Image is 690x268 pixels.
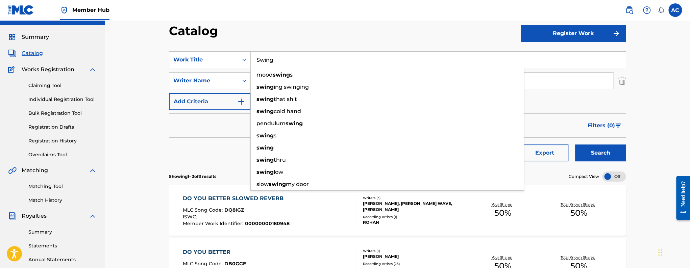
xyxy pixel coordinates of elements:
[89,65,97,74] img: expand
[22,33,49,41] span: Summary
[492,255,514,260] p: Your Shares:
[169,93,251,110] button: Add Criteria
[245,220,290,226] span: 00000000180948
[256,120,286,127] span: pendulum
[256,181,269,187] span: slow
[8,33,49,41] a: SummarySummary
[561,255,597,260] p: Total Known Shares:
[658,242,662,263] div: Drag
[28,96,97,103] a: Individual Registration Tool
[8,166,17,175] img: Matching
[28,110,97,117] a: Bulk Registration Tool
[28,151,97,158] a: Overclaims Tool
[363,248,465,253] div: Writers ( 1 )
[256,157,274,163] strong: swing
[89,212,97,220] img: expand
[183,207,224,213] span: MLC Song Code :
[28,229,97,236] a: Summary
[363,195,465,200] div: Writers ( 3 )
[658,7,664,14] div: Notifications
[256,132,274,139] strong: swing
[569,173,599,180] span: Compact View
[274,108,301,114] span: cold hand
[28,183,97,190] a: Matching Tool
[274,132,276,139] span: s
[169,185,626,236] a: DO YOU BETTER SLOWED REVERBMLC Song Code:DQ8IGZISWC:Member Work Identifier:00000000180948Writers ...
[561,202,597,207] p: Total Known Shares:
[256,84,274,90] strong: swing
[363,253,465,260] div: [PERSON_NAME]
[494,207,511,219] span: 50 %
[269,181,286,187] strong: swing
[671,171,690,225] iframe: Resource Center
[256,96,274,102] strong: swing
[668,3,682,17] div: User Menu
[8,5,34,15] img: MLC Logo
[256,169,274,175] strong: swing
[183,220,245,226] span: Member Work Identifier :
[256,144,274,151] strong: swing
[89,166,97,175] img: expand
[28,242,97,249] a: Statements
[363,261,465,266] div: Recording Artists ( 23 )
[274,96,297,102] span: that shit
[615,124,621,128] img: filter
[256,72,273,78] span: mood
[584,117,626,134] button: Filters (0)
[28,256,97,263] a: Annual Statements
[22,49,43,57] span: Catalog
[622,3,636,17] a: Public Search
[169,51,626,168] form: Search Form
[22,166,48,175] span: Matching
[618,72,626,89] img: Delete Criterion
[256,108,274,114] strong: swing
[588,122,615,130] span: Filters ( 0 )
[643,6,651,14] img: help
[286,181,309,187] span: my door
[492,202,514,207] p: Your Shares:
[8,33,16,41] img: Summary
[72,6,109,14] span: Member Hub
[169,23,221,38] h2: Catalog
[8,49,16,57] img: Catalog
[8,212,16,220] img: Royalties
[224,207,244,213] span: DQ8IGZ
[8,49,43,57] a: CatalogCatalog
[173,77,234,85] div: Writer Name
[640,3,654,17] div: Help
[363,219,465,225] div: ROHAN
[273,72,290,78] strong: swing
[290,72,293,78] span: s
[363,214,465,219] div: Recording Artists ( 1 )
[183,214,199,220] span: ISWC :
[28,197,97,204] a: Match History
[173,56,234,64] div: Work Title
[570,207,587,219] span: 50 %
[224,261,246,267] span: DB0GGE
[8,65,17,74] img: Works Registration
[183,194,290,203] div: DO YOU BETTER SLOWED REVERB
[28,82,97,89] a: Claiming Tool
[237,98,245,106] img: 9d2ae6d4665cec9f34b9.svg
[183,261,224,267] span: MLC Song Code :
[22,65,74,74] span: Works Registration
[274,169,283,175] span: low
[169,173,216,180] p: Showing 1 - 3 of 3 results
[274,157,286,163] span: thru
[183,248,246,256] div: DO YOU BETTER
[363,200,465,213] div: [PERSON_NAME], [PERSON_NAME] WAVE, [PERSON_NAME]
[612,29,620,37] img: f7272a7cc735f4ea7f67.svg
[521,144,568,161] button: Export
[22,212,47,220] span: Royalties
[286,120,303,127] strong: swing
[28,137,97,144] a: Registration History
[521,25,626,42] button: Register Work
[60,6,68,14] img: Top Rightsholder
[625,6,633,14] img: search
[656,236,690,268] iframe: Chat Widget
[274,84,309,90] span: ing swinging
[28,124,97,131] a: Registration Drafts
